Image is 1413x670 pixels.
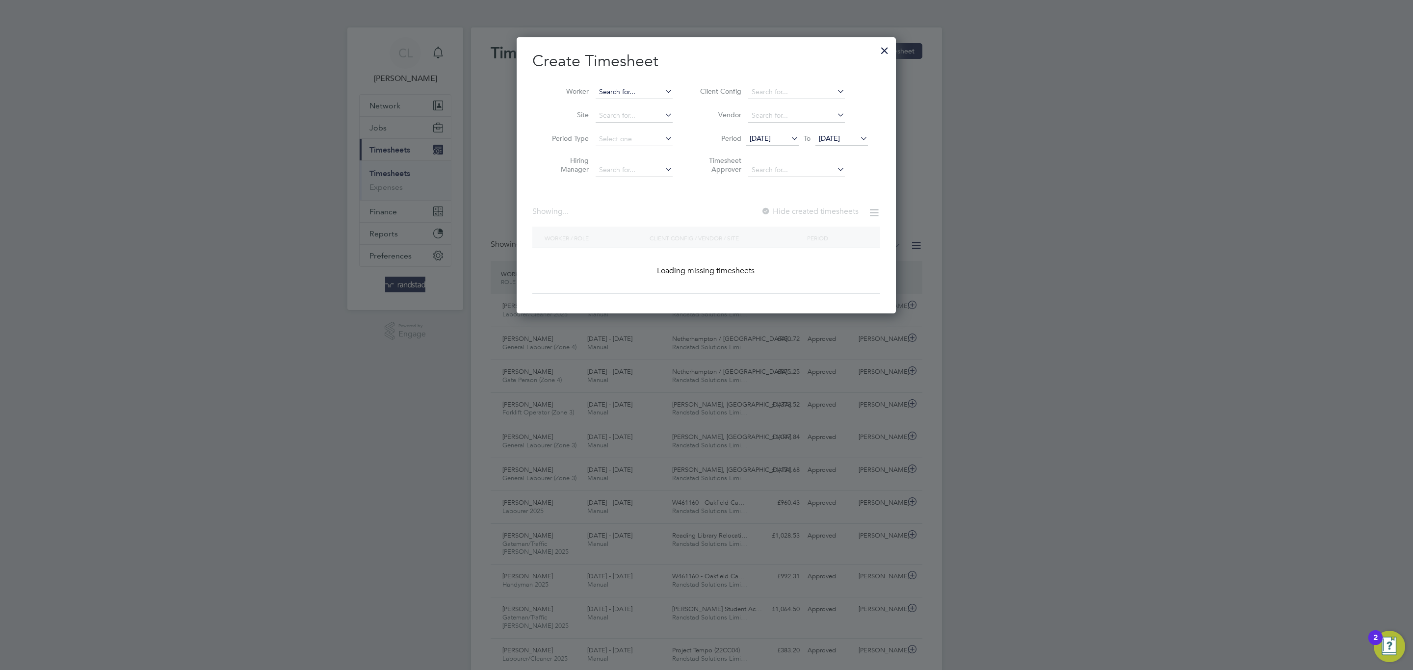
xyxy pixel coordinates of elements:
[748,163,845,177] input: Search for...
[596,109,673,123] input: Search for...
[545,110,589,119] label: Site
[1373,638,1378,650] div: 2
[697,110,741,119] label: Vendor
[819,134,840,143] span: [DATE]
[596,163,673,177] input: Search for...
[750,134,771,143] span: [DATE]
[596,132,673,146] input: Select one
[697,87,741,96] label: Client Config
[545,156,589,174] label: Hiring Manager
[748,85,845,99] input: Search for...
[545,87,589,96] label: Worker
[532,51,880,72] h2: Create Timesheet
[596,85,673,99] input: Search for...
[697,134,741,143] label: Period
[748,109,845,123] input: Search for...
[761,206,859,216] label: Hide created timesheets
[563,206,569,216] span: ...
[697,156,741,174] label: Timesheet Approver
[545,134,589,143] label: Period Type
[532,206,571,217] div: Showing
[1374,631,1405,662] button: Open Resource Center, 2 new notifications
[801,132,813,145] span: To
